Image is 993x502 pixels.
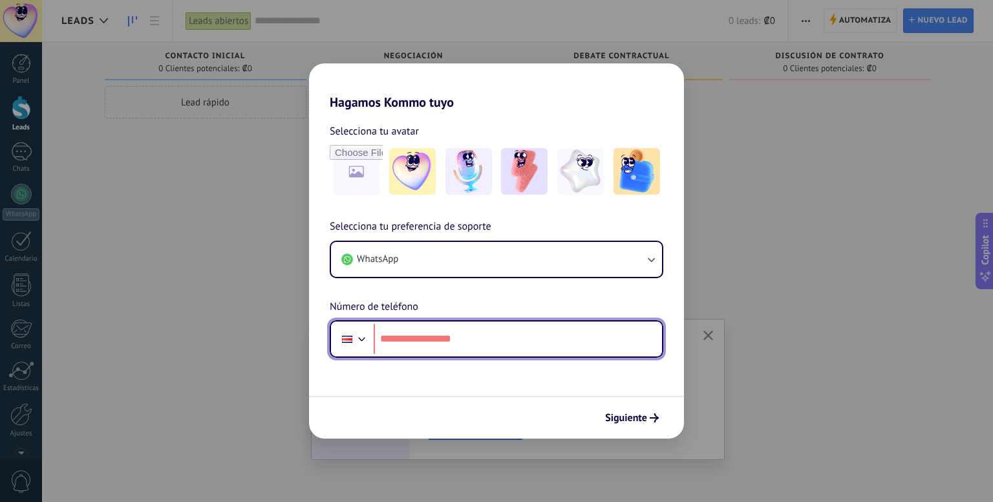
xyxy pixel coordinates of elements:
[330,219,491,235] span: Selecciona tu preferencia de soporte
[614,148,660,195] img: -5.jpeg
[309,63,684,110] h2: Hagamos Kommo tuyo
[599,407,665,429] button: Siguiente
[331,242,662,277] button: WhatsApp
[389,148,436,195] img: -1.jpeg
[330,299,418,316] span: Número de teléfono
[335,325,359,353] div: Costa Rica: + 506
[445,148,492,195] img: -2.jpeg
[605,413,647,422] span: Siguiente
[501,148,548,195] img: -3.jpeg
[557,148,604,195] img: -4.jpeg
[330,123,419,140] span: Selecciona tu avatar
[357,253,398,266] span: WhatsApp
